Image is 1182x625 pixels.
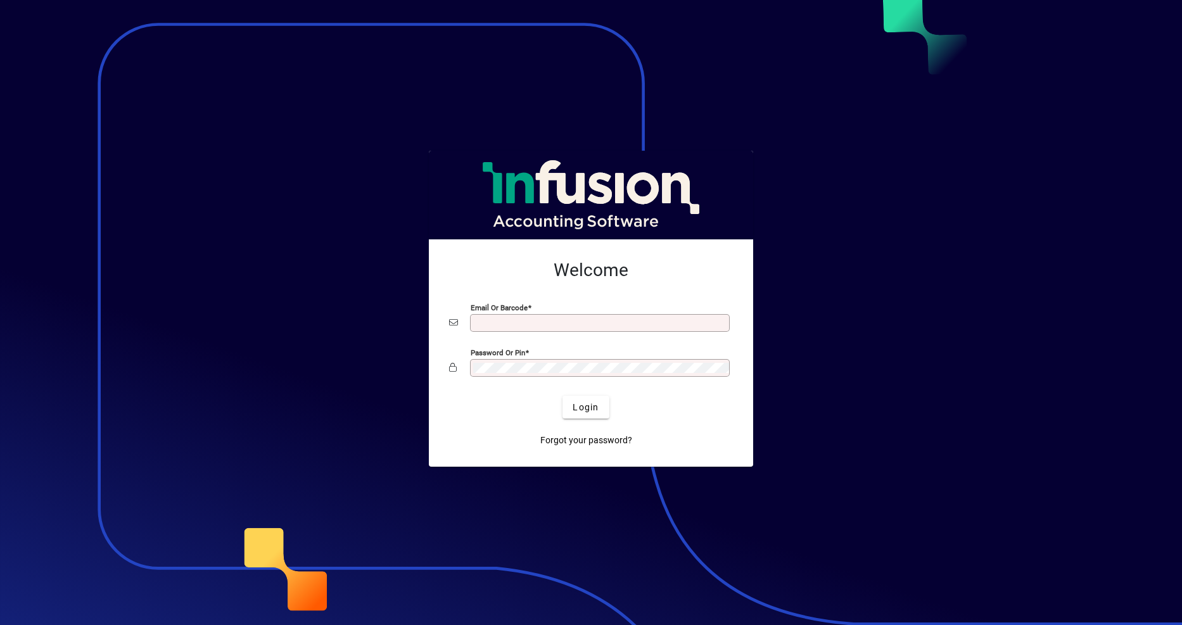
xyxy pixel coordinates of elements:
button: Login [562,396,609,419]
a: Forgot your password? [535,429,637,451]
h2: Welcome [449,260,733,281]
mat-label: Password or Pin [471,348,525,357]
span: Login [573,401,599,414]
span: Forgot your password? [540,434,632,447]
mat-label: Email or Barcode [471,303,528,312]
